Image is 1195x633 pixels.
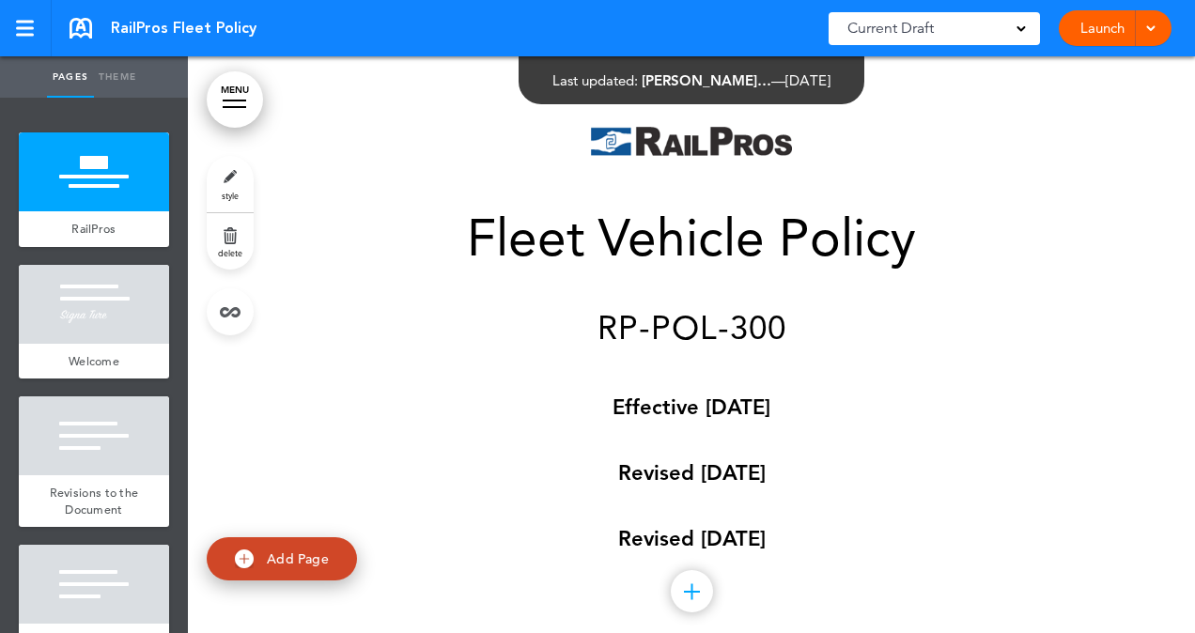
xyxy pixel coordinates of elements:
[207,156,254,212] a: style
[207,71,263,128] a: MENU
[207,213,254,270] a: delete
[618,526,766,551] strong: Revised [DATE]
[785,71,830,89] span: [DATE]
[222,190,239,201] span: style
[19,475,169,527] a: Revisions to the Document
[552,73,830,87] div: —
[847,15,934,41] span: Current Draft
[618,460,766,486] strong: Revised [DATE]
[591,127,792,156] img: 1754005215077-1.png
[642,71,771,89] span: [PERSON_NAME]…
[19,211,169,247] a: RailPros
[19,344,169,379] a: Welcome
[207,537,357,581] a: Add Page
[1073,10,1132,46] a: Launch
[94,56,141,98] a: Theme
[235,549,254,568] img: add.svg
[222,212,1161,264] h1: Fleet Vehicle Policy
[267,550,329,567] span: Add Page
[222,311,1161,344] h4: RP-POL-300
[50,485,139,517] span: Revisions to the Document
[552,71,638,89] span: Last updated:
[71,221,116,237] span: RailPros
[218,247,242,258] span: delete
[69,353,119,369] span: Welcome
[613,394,770,420] strong: Effective [DATE]
[47,56,94,98] a: Pages
[111,18,256,39] span: RailPros Fleet Policy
